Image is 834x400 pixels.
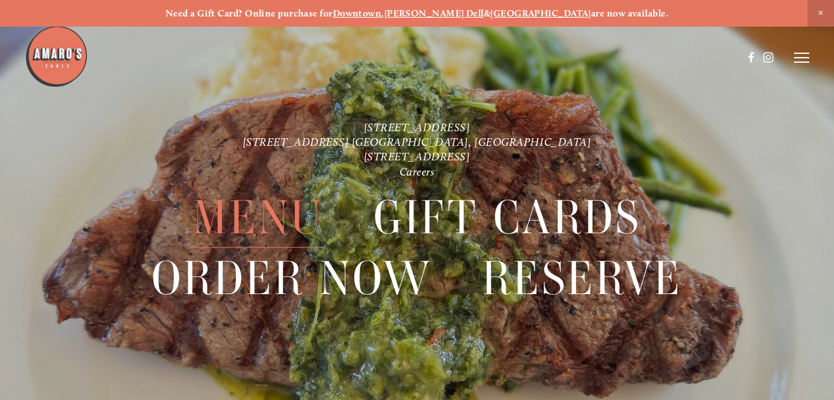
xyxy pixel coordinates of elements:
a: Reserve [482,248,682,308]
a: [PERSON_NAME] Dell [384,8,484,19]
a: Downtown [333,8,382,19]
span: Gift Cards [374,188,641,248]
strong: , [381,8,384,19]
strong: Need a Gift Card? Online purchase for [166,8,333,19]
span: Order Now [152,248,432,309]
span: Reserve [482,248,682,309]
a: Order Now [152,248,432,308]
a: Gift Cards [374,188,641,247]
img: Amaro's Table [25,25,88,88]
a: [STREET_ADDRESS] [GEOGRAPHIC_DATA], [GEOGRAPHIC_DATA] [243,135,592,148]
a: [STREET_ADDRESS] [364,150,471,163]
strong: & [484,8,490,19]
a: Careers [400,164,435,177]
strong: are now available. [591,8,668,19]
a: [STREET_ADDRESS] [364,120,471,133]
a: Menu [193,188,323,247]
span: Menu [193,188,323,248]
a: [GEOGRAPHIC_DATA] [490,8,591,19]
